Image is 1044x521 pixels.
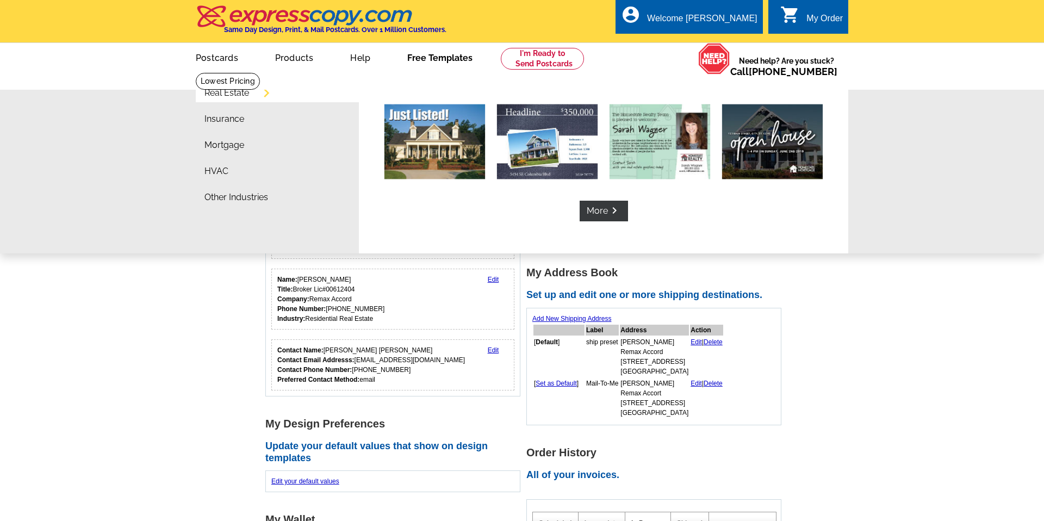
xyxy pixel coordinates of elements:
a: Edit your default values [271,477,339,485]
a: Delete [704,338,723,346]
strong: Contact Name: [277,346,324,354]
a: Products [258,44,331,70]
strong: Name: [277,276,297,283]
th: Action [690,325,723,336]
strong: Title: [277,286,293,293]
a: Edit [488,276,499,283]
a: Other Industries [204,193,268,202]
a: shopping_cart My Order [780,12,843,26]
th: Label [586,325,619,336]
img: Open house [722,104,823,179]
h4: Same Day Design, Print, & Mail Postcards. Over 1 Million Customers. [224,26,446,34]
a: HVAC [204,167,228,176]
h2: Update your default values that show on design templates [265,441,526,464]
img: Just sold [497,104,598,179]
span: Call [730,66,837,77]
a: Edit [691,380,702,387]
td: ship preset [586,337,619,377]
strong: Industry: [277,315,305,322]
div: My Order [806,14,843,29]
a: Same Day Design, Print, & Mail Postcards. Over 1 Million Customers. [196,13,446,34]
a: Help [333,44,388,70]
b: Default [536,338,558,346]
a: Edit [488,346,499,354]
img: Just listed [384,104,485,179]
h2: Set up and edit one or more shipping destinations. [526,289,787,301]
h1: My Address Book [526,267,787,278]
i: shopping_cart [780,5,800,24]
div: [PERSON_NAME] Broker Lic#00612404 Remax Accord [PHONE_NUMBER] Residential Real Estate [277,275,384,324]
th: Address [620,325,689,336]
a: Add New Shipping Address [532,315,611,322]
a: Set as Default [536,380,576,387]
td: [PERSON_NAME] Remax Accort [STREET_ADDRESS] [GEOGRAPHIC_DATA] [620,378,689,418]
td: [ ] [533,337,585,377]
a: Postcards [178,44,256,70]
strong: Phone Number: [277,305,326,313]
img: help [698,43,730,75]
a: Edit [691,338,702,346]
td: [ ] [533,378,585,418]
strong: Preferred Contact Method: [277,376,359,383]
td: Mail-To-Me [586,378,619,418]
strong: Contact Phone Number: [277,366,352,374]
h1: My Design Preferences [265,418,526,430]
a: Insurance [204,115,244,123]
a: Mortgage [204,141,244,150]
a: Morekeyboard_arrow_right [580,201,628,221]
a: Real Estate [204,89,249,97]
img: Market report [610,104,710,179]
h1: Order History [526,447,787,458]
td: | [690,378,723,418]
a: Delete [704,380,723,387]
a: [PHONE_NUMBER] [749,66,837,77]
div: Welcome [PERSON_NAME] [647,14,757,29]
h2: All of your invoices. [526,469,787,481]
div: Who should we contact regarding order issues? [271,339,514,390]
div: [PERSON_NAME] [PERSON_NAME] [EMAIL_ADDRESS][DOMAIN_NAME] [PHONE_NUMBER] email [277,345,465,384]
td: | [690,337,723,377]
a: Free Templates [390,44,490,70]
strong: Company: [277,295,309,303]
div: Your personal details. [271,269,514,330]
i: account_circle [621,5,641,24]
strong: Contact Email Addresss: [277,356,355,364]
td: [PERSON_NAME] Remax Accord [STREET_ADDRESS] [GEOGRAPHIC_DATA] [620,337,689,377]
span: Need help? Are you stuck? [730,55,843,77]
